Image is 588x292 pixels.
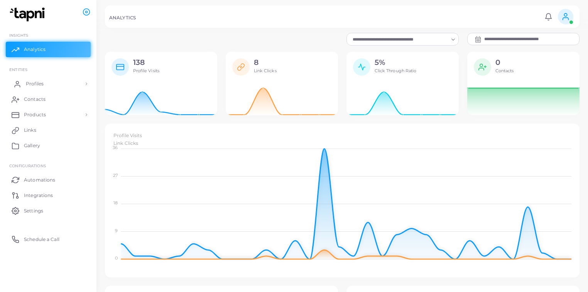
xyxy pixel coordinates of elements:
a: Integrations [6,187,91,203]
a: Profiles [6,76,91,92]
h2: 138 [133,58,160,67]
span: Profile Visits [133,68,160,73]
h5: ANALYTICS [109,15,136,20]
input: Search for option [350,35,448,44]
span: Click Through Ratio [375,68,417,73]
h2: 5% [375,58,417,67]
tspan: 9 [115,228,118,233]
span: Link Clicks [254,68,277,73]
a: Products [6,107,91,122]
span: Contacts [24,96,46,103]
span: Contacts [495,68,514,73]
a: Gallery [6,138,91,153]
h2: 8 [254,58,277,67]
span: Configurations [9,163,46,168]
div: Search for option [346,33,459,45]
tspan: 27 [113,173,118,178]
a: Analytics [6,42,91,57]
a: Links [6,122,91,138]
tspan: 18 [113,200,118,206]
span: Settings [24,207,43,214]
span: Analytics [24,46,46,53]
span: Products [24,111,46,118]
span: Automations [24,177,55,183]
span: Profiles [26,80,44,87]
span: INSIGHTS [9,33,28,37]
span: ENTITIES [9,67,27,72]
a: Schedule a Call [6,231,91,247]
span: Schedule a Call [24,236,59,243]
a: Settings [6,203,91,218]
span: Gallery [24,142,40,149]
h2: 0 [495,58,514,67]
span: Profile Visits [113,132,142,138]
span: Integrations [24,192,53,199]
img: logo [7,7,50,22]
span: Link Clicks [113,140,138,146]
span: Links [24,127,36,134]
a: Contacts [6,92,91,107]
tspan: 36 [113,145,118,151]
tspan: 0 [115,256,118,261]
a: Automations [6,172,91,187]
